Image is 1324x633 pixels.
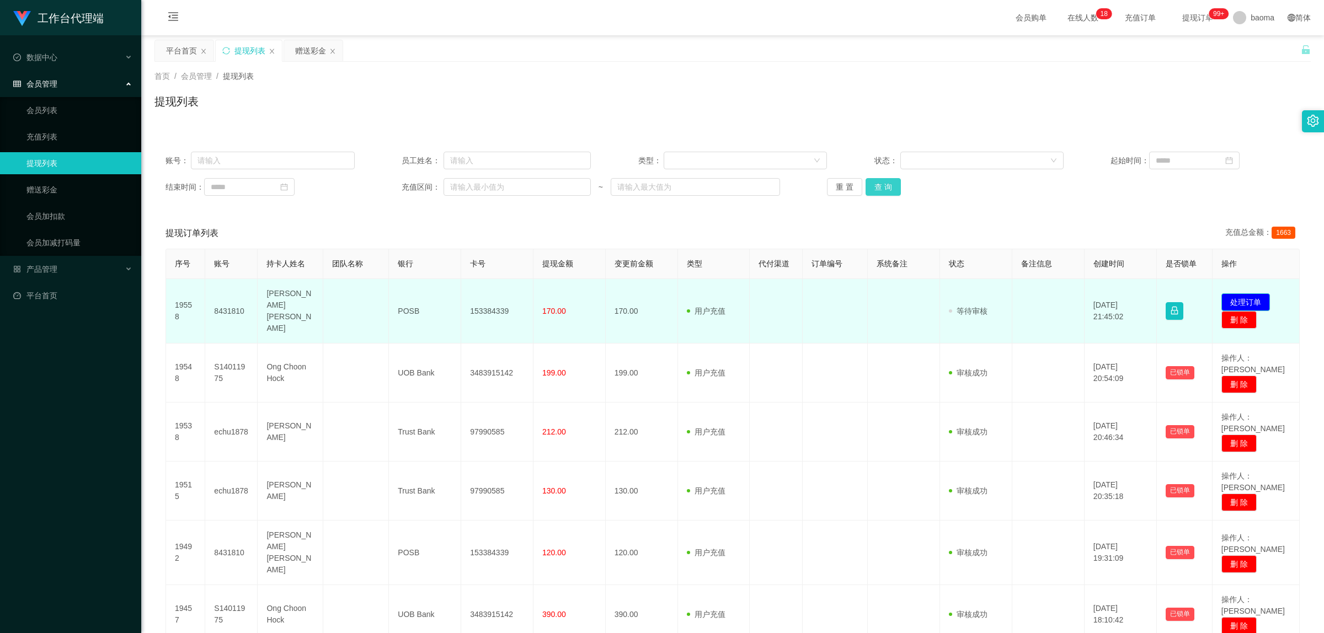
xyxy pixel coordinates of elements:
i: 图标: check-circle-o [13,53,21,61]
td: [DATE] 20:54:09 [1085,344,1157,403]
a: 会员列表 [26,99,132,121]
span: 审核成功 [949,610,987,619]
td: [PERSON_NAME] [258,462,323,521]
span: 操作人：[PERSON_NAME] [1221,595,1285,615]
button: 删 除 [1221,311,1257,329]
td: 97990585 [461,462,533,521]
span: 会员管理 [181,72,212,81]
span: 结束时间： [165,181,204,193]
td: [DATE] 20:35:18 [1085,462,1157,521]
span: 变更前金额 [615,259,653,268]
span: 是否锁单 [1166,259,1197,268]
span: 提现列表 [223,72,254,81]
button: 已锁单 [1166,608,1194,621]
div: 赠送彩金 [295,40,326,61]
p: 1 [1101,8,1104,19]
span: 状态： [874,155,900,167]
h1: 提现列表 [154,93,199,110]
input: 请输入最大值为 [611,178,780,196]
span: 等待审核 [949,307,987,315]
a: 会员加减打码量 [26,232,132,254]
button: 图标: lock [1166,302,1183,320]
span: 充值订单 [1119,14,1161,22]
td: 130.00 [606,462,678,521]
td: [PERSON_NAME] [PERSON_NAME] [258,279,323,344]
a: 工作台代理端 [13,13,104,22]
i: 图标: down [1050,157,1057,165]
span: 用户充值 [687,307,725,315]
span: 系统备注 [877,259,907,268]
span: 卡号 [470,259,485,268]
td: 19515 [166,462,205,521]
span: 类型： [638,155,664,167]
i: 图标: global [1288,14,1295,22]
span: 170.00 [542,307,566,315]
span: 用户充值 [687,427,725,436]
span: 提现金额 [542,259,573,268]
td: 19538 [166,403,205,462]
span: 212.00 [542,427,566,436]
span: / [174,72,177,81]
span: 1663 [1272,227,1295,239]
span: 状态 [949,259,964,268]
input: 请输入 [191,152,354,169]
i: 图标: setting [1307,115,1319,127]
a: 提现列表 [26,152,132,174]
span: 390.00 [542,610,566,619]
div: 提现列表 [234,40,265,61]
td: 3483915142 [461,344,533,403]
span: 130.00 [542,486,566,495]
i: 图标: down [814,157,820,165]
td: [DATE] 21:45:02 [1085,279,1157,344]
input: 请输入 [444,152,591,169]
sup: 18 [1096,8,1112,19]
button: 处理订单 [1221,293,1270,311]
span: 员工姓名： [402,155,444,167]
td: POSB [389,521,461,585]
span: 120.00 [542,548,566,557]
td: 153384339 [461,279,533,344]
button: 删 除 [1221,555,1257,573]
span: 持卡人姓名 [266,259,305,268]
button: 已锁单 [1166,546,1194,559]
span: 类型 [687,259,702,268]
td: 19548 [166,344,205,403]
span: 提现订单列表 [165,227,218,240]
span: 操作人：[PERSON_NAME] [1221,533,1285,554]
span: 用户充值 [687,368,725,377]
span: 创建时间 [1093,259,1124,268]
i: 图标: sync [222,47,230,55]
i: 图标: calendar [1225,157,1233,164]
span: 提现订单 [1177,14,1219,22]
span: 审核成功 [949,486,987,495]
span: 备注信息 [1021,259,1052,268]
button: 重 置 [827,178,862,196]
i: 图标: calendar [280,183,288,191]
td: echu1878 [205,462,258,521]
td: echu1878 [205,403,258,462]
i: 图标: menu-fold [154,1,192,36]
span: 审核成功 [949,427,987,436]
td: Ong Choon Hock [258,344,323,403]
span: 账号： [165,155,191,167]
i: 图标: close [269,48,275,55]
span: 银行 [398,259,413,268]
i: 图标: close [200,48,207,55]
p: 8 [1104,8,1108,19]
td: [PERSON_NAME] [258,403,323,462]
td: [DATE] 19:31:09 [1085,521,1157,585]
td: 212.00 [606,403,678,462]
h1: 工作台代理端 [38,1,104,36]
button: 已锁单 [1166,366,1194,379]
i: 图标: unlock [1301,45,1311,55]
td: [DATE] 20:46:34 [1085,403,1157,462]
span: 审核成功 [949,368,987,377]
button: 删 除 [1221,493,1257,511]
span: 订单编号 [812,259,842,268]
span: 数据中心 [13,53,57,62]
span: 操作 [1221,259,1237,268]
span: 用户充值 [687,610,725,619]
span: 起始时间： [1111,155,1149,167]
td: 8431810 [205,521,258,585]
span: 在线人数 [1062,14,1104,22]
